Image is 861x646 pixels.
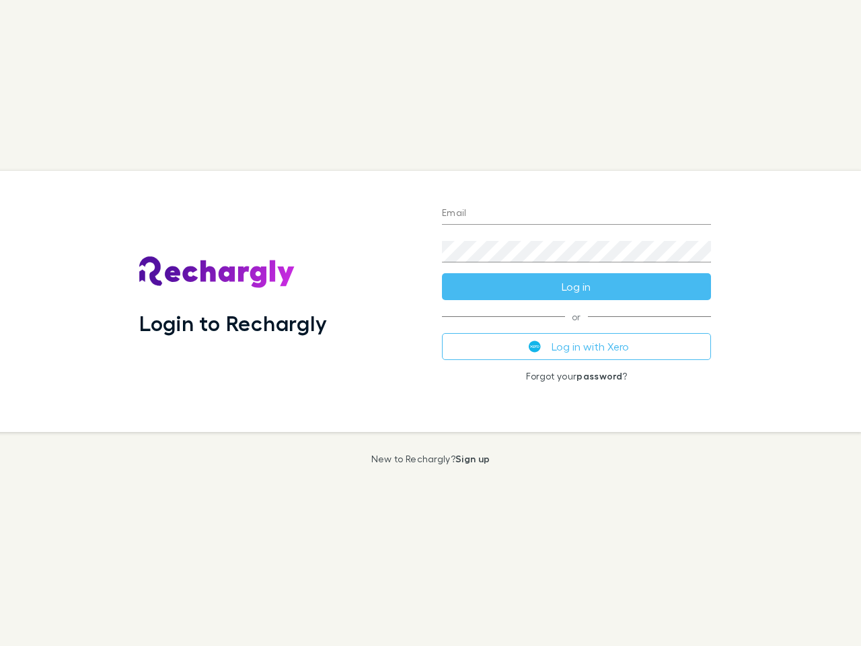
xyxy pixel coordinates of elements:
a: password [576,370,622,382]
h1: Login to Rechargly [139,310,327,336]
p: New to Rechargly? [371,454,490,464]
img: Rechargly's Logo [139,256,295,289]
button: Log in [442,273,711,300]
button: Log in with Xero [442,333,711,360]
p: Forgot your ? [442,371,711,382]
span: or [442,316,711,317]
a: Sign up [455,453,490,464]
img: Xero's logo [529,340,541,353]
